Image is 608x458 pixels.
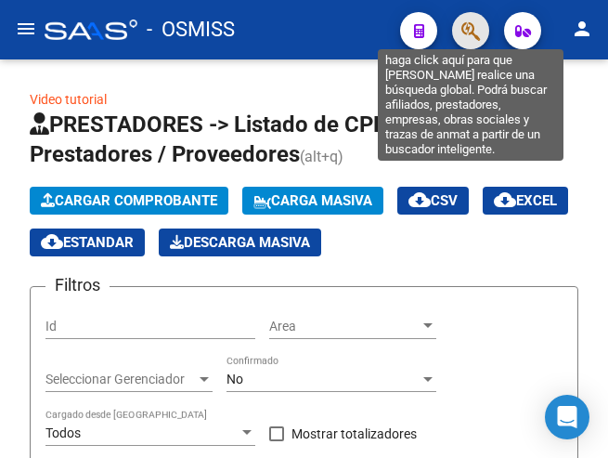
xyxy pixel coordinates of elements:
[41,230,63,253] mat-icon: cloud_download
[300,148,343,165] span: (alt+q)
[30,92,107,107] a: Video tutorial
[170,234,310,251] span: Descarga Masiva
[494,192,557,209] span: EXCEL
[41,234,134,251] span: Estandar
[545,395,589,439] div: Open Intercom Messenger
[408,192,458,209] span: CSV
[253,192,372,209] span: Carga Masiva
[408,189,431,211] mat-icon: cloud_download
[242,187,383,215] button: Carga Masiva
[147,9,235,50] span: - OSMISS
[45,272,110,298] h3: Filtros
[494,189,516,211] mat-icon: cloud_download
[291,423,417,445] span: Mostrar totalizadores
[45,372,196,387] span: Seleccionar Gerenciador
[30,187,228,215] button: Cargar Comprobante
[269,319,420,334] span: Area
[15,18,37,40] mat-icon: menu
[159,229,321,256] button: Descarga Masiva
[397,187,469,215] button: CSV
[571,18,593,40] mat-icon: person
[30,111,545,167] span: PRESTADORES -> Listado de CPBTs Emitidos por Prestadores / Proveedores
[45,425,81,440] span: Todos
[30,229,145,256] button: Estandar
[226,372,243,386] span: No
[159,229,321,256] app-download-masive: Descarga masiva de comprobantes (adjuntos)
[41,192,217,209] span: Cargar Comprobante
[483,187,568,215] button: EXCEL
